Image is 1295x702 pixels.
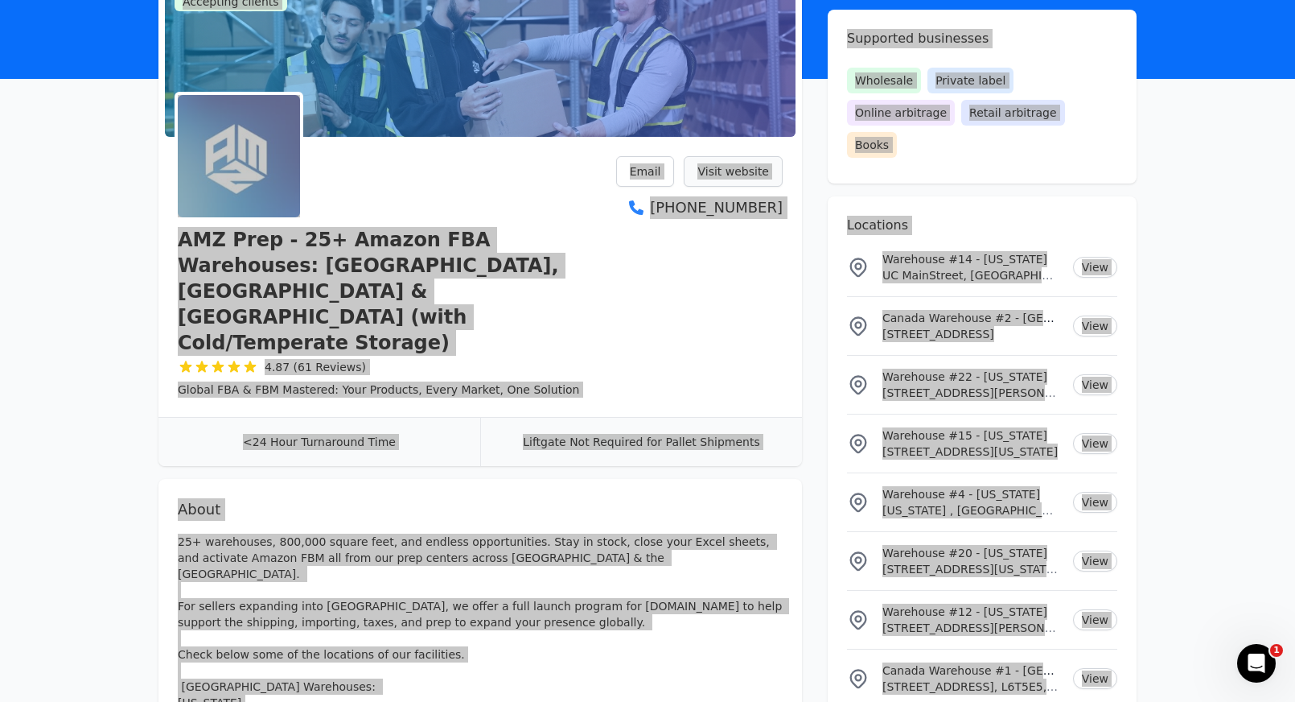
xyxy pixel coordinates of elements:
[847,216,1117,235] h2: Locations
[882,545,1060,561] p: Warehouse #20 - [US_STATE]
[847,29,1117,48] h2: Supported businesses
[1073,492,1117,513] a: View
[882,502,1060,518] p: [US_STATE] , [GEOGRAPHIC_DATA]
[569,436,643,448] span: Not Required
[961,100,1064,126] span: Retail arbitrage
[882,604,1060,620] p: Warehouse #12 - [US_STATE]
[178,382,616,398] p: Global FBA & FBM Mastered: Your Products, Every Market, One Solution
[882,326,1060,342] p: [STREET_ADDRESS]
[616,156,675,187] a: Email
[523,436,565,448] span: Liftgate
[882,663,1060,679] p: Canada Warehouse #1 - [GEOGRAPHIC_DATA]
[1073,609,1117,630] a: View
[1073,257,1117,278] a: View
[882,251,1060,267] p: Warehouse #14 - [US_STATE]
[882,310,1060,326] p: Canada Warehouse #2 - [GEOGRAPHIC_DATA]
[270,436,396,448] span: Hour Turnaround Time
[882,427,1060,444] p: Warehouse #15 - [US_STATE]
[243,436,267,448] span: <24
[882,486,1060,502] p: Warehouse #4 - [US_STATE]
[1270,644,1283,657] span: 1
[178,498,783,521] h2: About
[647,436,760,448] span: for Pallet Shipments
[265,359,366,375] span: 4.87 (61 Reviews)
[1073,668,1117,689] a: View
[847,68,921,93] span: Wholesale
[684,156,783,187] a: Visit website
[178,227,616,356] h1: AMZ Prep - 25+ Amazon FBA Warehouses: [GEOGRAPHIC_DATA], [GEOGRAPHIC_DATA] & [GEOGRAPHIC_DATA] (w...
[1237,644,1276,683] iframe: Intercom live chat
[882,679,1060,695] p: [STREET_ADDRESS], L6T5E5, [GEOGRAPHIC_DATA]
[882,267,1060,283] p: UC MainStreet, [GEOGRAPHIC_DATA], [GEOGRAPHIC_DATA], [US_STATE][GEOGRAPHIC_DATA], [GEOGRAPHIC_DATA]
[178,95,300,217] img: AMZ Prep - 25+ Amazon FBA Warehouses: US, Canada & UK (with Cold/Temperate Storage)
[927,68,1013,93] span: Private label
[847,100,955,126] span: Online arbitrage
[1073,374,1117,395] a: View
[1073,316,1117,337] a: View
[847,132,897,158] span: Books
[882,385,1060,401] p: [STREET_ADDRESS][PERSON_NAME][US_STATE]
[1073,433,1117,454] a: View
[882,561,1060,577] p: [STREET_ADDRESS][US_STATE][US_STATE]
[882,369,1060,385] p: Warehouse #22 - [US_STATE]
[616,196,783,219] a: [PHONE_NUMBER]
[882,444,1060,460] p: [STREET_ADDRESS][US_STATE]
[882,620,1060,636] p: [STREET_ADDRESS][PERSON_NAME][US_STATE]
[1073,551,1117,572] a: View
